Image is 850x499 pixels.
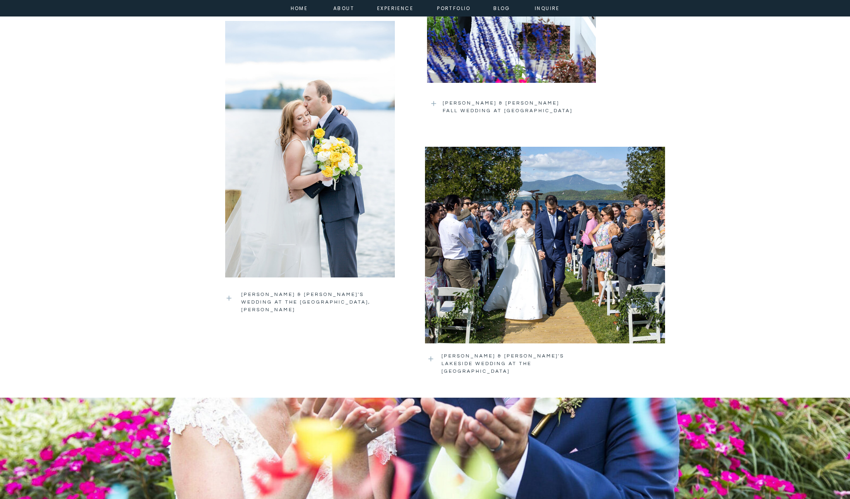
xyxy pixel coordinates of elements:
[333,4,351,11] a: about
[443,99,574,122] a: [PERSON_NAME] & [PERSON_NAME] fall wedding at [GEOGRAPHIC_DATA]
[441,352,596,375] a: [PERSON_NAME] & [PERSON_NAME]'s lakeside wedding at the [GEOGRAPHIC_DATA]
[288,4,310,11] a: home
[437,4,471,11] a: portfolio
[487,4,516,11] a: Blog
[377,4,410,11] a: experience
[241,291,371,308] a: [PERSON_NAME] & [PERSON_NAME]'s wedding at the [GEOGRAPHIC_DATA], [PERSON_NAME]
[533,4,562,11] a: inquire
